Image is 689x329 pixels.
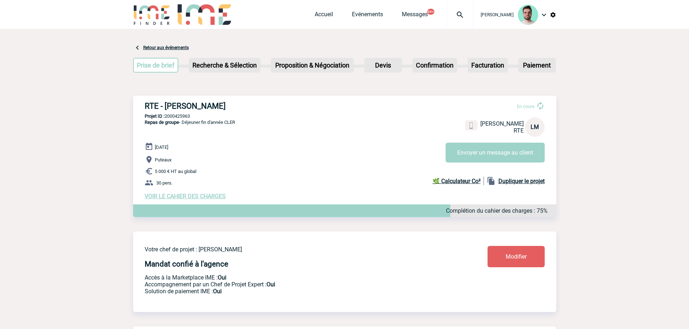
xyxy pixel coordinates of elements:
p: Prestation payante [145,281,445,288]
a: Retour aux événements [143,45,189,50]
button: 99+ [427,9,434,15]
img: 121547-2.png [518,5,538,25]
img: portable.png [468,122,475,129]
b: Oui [267,281,275,288]
b: Dupliquer le projet [498,178,545,185]
span: Repas de groupe [145,120,179,125]
p: 2000425963 [133,113,556,119]
h4: Mandat confié à l'agence [145,260,228,268]
a: Evénements [352,11,383,21]
span: [PERSON_NAME] [481,12,514,17]
p: Paiement [519,59,555,72]
p: Recherche & Sélection [190,59,260,72]
b: Oui [218,274,226,281]
a: Accueil [315,11,333,21]
h3: RTE - [PERSON_NAME] [145,101,362,111]
p: Proposition & Négociation [272,59,353,72]
span: En cours [517,104,535,109]
a: 🌿 Calculateur Co² [433,177,484,185]
span: Puteaux [155,157,171,163]
span: [PERSON_NAME] [480,120,524,127]
span: - Déjeuner fin d'année CLER [145,120,235,125]
b: 🌿 Calculateur Co² [433,178,481,185]
p: Conformité aux process achat client, Prise en charge de la facturation, Mutualisation de plusieur... [145,288,445,295]
p: Votre chef de projet : [PERSON_NAME] [145,246,445,253]
p: Confirmation [413,59,456,72]
p: Prise de brief [134,59,178,72]
span: RTE [514,127,524,134]
a: Messages [402,11,428,21]
span: Modifier [506,253,527,260]
b: Projet ID : [145,113,165,119]
span: 30 pers. [156,180,173,186]
p: Accès à la Marketplace IME : [145,274,445,281]
p: Facturation [468,59,507,72]
span: [DATE] [155,144,168,150]
a: VOIR LE CAHIER DES CHARGES [145,193,226,200]
p: Devis [365,59,401,72]
img: file_copy-black-24dp.png [487,177,496,185]
b: Oui [213,288,222,295]
img: IME-Finder [133,4,171,25]
button: Envoyer un message au client [446,143,545,163]
span: LM [531,124,539,130]
span: 5 000 € HT au global [155,169,196,174]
